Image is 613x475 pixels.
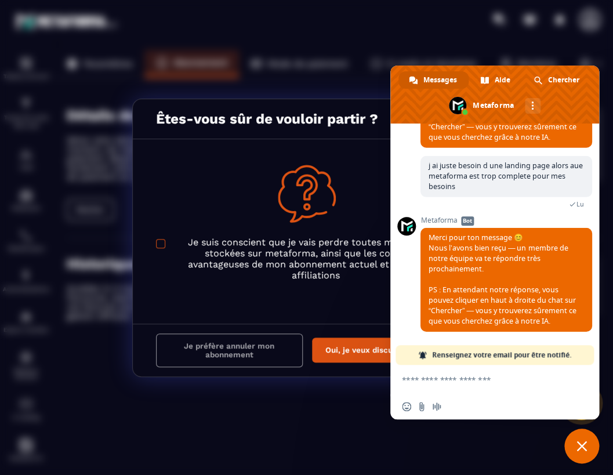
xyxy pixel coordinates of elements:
span: Envoyer un fichier [417,402,426,411]
div: Autres canaux [525,98,541,114]
textarea: Entrez votre message... [402,375,562,385]
button: Je préfère annuler mon abonnement [156,333,303,367]
span: j ai juste besoin d une landing page alors aue metaforma est trop complete pour mes besoins [429,161,583,191]
span: Lu [576,200,584,208]
span: Insérer un emoji [402,402,411,411]
span: Chercher [548,71,579,89]
div: Fermer le chat [564,429,599,463]
div: Chercher [523,71,591,89]
span: Aide [495,71,510,89]
span: Merci pour ton message 😊 Nous l’avons bien reçu — un membre de notre équipe va te répondre très p... [429,233,576,326]
span: Metaforma [420,216,592,224]
p: Êtes-vous sûr de vouloir partir ? [156,111,378,127]
div: Messages [398,71,469,89]
span: Message audio [432,402,441,411]
span: Bot [461,216,474,226]
button: Oui, je veux discuter avec vous [312,338,458,362]
p: Je suis conscient que je vais perdre toutes mes données stockées sur metaforma, ainsi que les con... [174,237,458,281]
div: Aide [470,71,522,89]
span: Renseignez votre email pour être notifié. [432,345,571,365]
span: Messages [423,71,457,89]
